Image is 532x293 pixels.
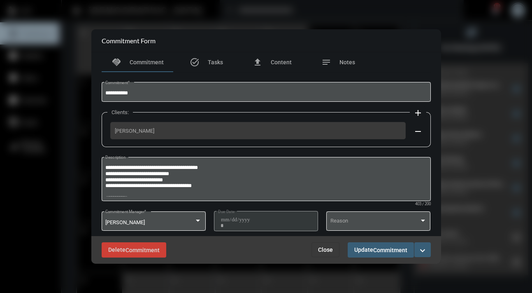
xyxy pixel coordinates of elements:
button: DeleteCommitment [102,242,166,258]
span: [PERSON_NAME] [115,128,401,134]
mat-icon: expand_more [418,246,427,255]
span: Update [354,246,407,253]
span: Close [318,246,333,253]
mat-icon: notes [321,57,331,67]
span: Notes [339,59,355,66]
mat-icon: handshake [112,57,121,67]
button: UpdateCommitment [348,242,414,258]
mat-hint: 403 / 200 [415,202,431,206]
span: Commitment [373,247,407,253]
span: Commitment [125,247,160,253]
span: Tasks [208,59,223,66]
span: Delete [108,246,160,253]
mat-icon: task_alt [190,57,200,67]
span: Content [271,59,292,66]
mat-icon: add [413,108,423,118]
label: Clients: [107,109,133,115]
span: Commitment [130,59,164,66]
mat-icon: remove [413,127,423,136]
mat-icon: file_upload [253,57,263,67]
button: Close [311,242,339,257]
span: [PERSON_NAME] [105,219,145,225]
h2: Commitment Form [102,37,156,45]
